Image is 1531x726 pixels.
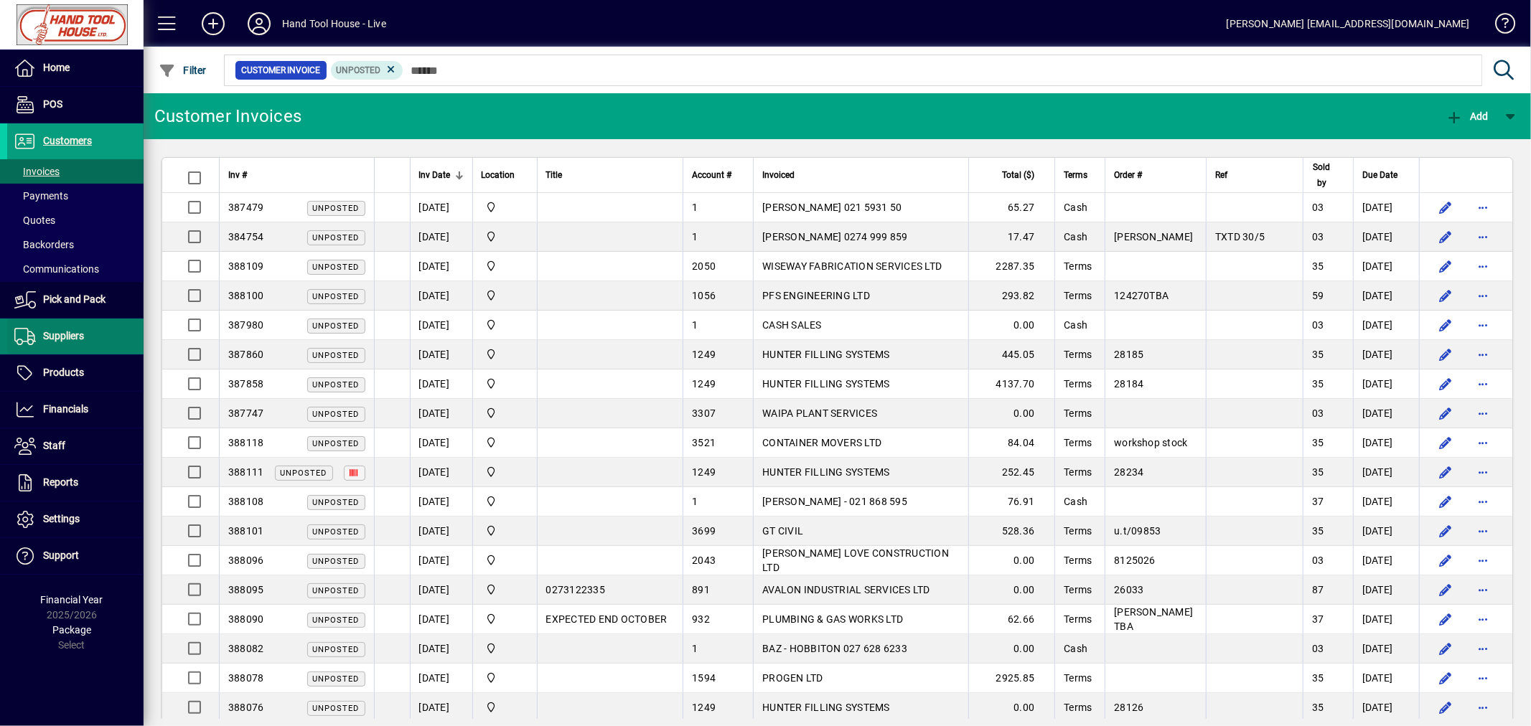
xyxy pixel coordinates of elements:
span: 3699 [692,525,716,537]
button: More options [1471,343,1494,366]
span: Unposted [313,292,360,301]
span: Unposted [313,439,360,448]
span: AVALON INDUSTRIAL SERVICES LTD [762,584,930,595]
span: [PERSON_NAME] [1114,231,1193,242]
span: Frankton [482,552,528,568]
span: Home [43,62,70,73]
td: 0.00 [968,575,1054,605]
td: 252.45 [968,458,1054,487]
span: Terms [1064,349,1092,360]
span: Inv # [228,167,247,183]
span: Frankton [482,288,528,303]
span: Unposted [313,557,360,566]
span: Frankton [482,346,528,362]
span: 2050 [692,260,716,272]
td: [DATE] [1353,281,1419,311]
div: Account # [692,167,744,183]
span: [PERSON_NAME] - 021 868 595 [762,496,907,507]
span: 28185 [1114,349,1143,360]
span: Frankton [482,523,528,539]
button: More options [1471,313,1494,336]
span: 0273122335 [546,584,606,595]
div: Order # [1114,167,1197,183]
button: More options [1471,578,1494,601]
span: 35 [1312,466,1324,478]
span: Unposted [313,233,360,242]
span: Due Date [1362,167,1397,183]
span: u.t/09853 [1114,525,1161,537]
span: Package [52,624,91,636]
button: More options [1471,461,1494,484]
span: Frankton [482,670,528,686]
a: Pick and Pack [7,282,144,318]
span: Unposted [313,616,360,625]
span: TXTD 30/5 [1215,231,1265,242]
button: Edit [1434,519,1457,542]
button: Edit [1434,343,1457,366]
td: [DATE] [410,193,472,222]
td: 4137.70 [968,369,1054,399]
td: [DATE] [1353,428,1419,458]
a: Products [7,355,144,391]
span: 59 [1312,290,1324,301]
td: [DATE] [1353,487,1419,517]
td: 0.00 [968,399,1054,428]
span: Frankton [482,464,528,480]
span: HUNTER FILLING SYSTEMS [762,349,890,360]
span: POS [43,98,62,110]
a: Quotes [7,208,144,232]
span: Products [43,367,84,378]
td: [DATE] [410,281,472,311]
button: Add [190,11,236,37]
span: 28234 [1114,466,1143,478]
span: CASH SALES [762,319,822,331]
span: GT CIVIL [762,525,803,537]
span: workshop stock [1114,437,1188,448]
button: Edit [1434,284,1457,307]
span: Terms [1064,167,1087,183]
span: Terms [1064,466,1092,478]
button: Edit [1434,255,1457,278]
span: Terms [1064,525,1092,537]
span: 387858 [228,378,264,390]
td: [DATE] [410,222,472,252]
button: More options [1471,284,1494,307]
span: 388108 [228,496,264,507]
button: Profile [236,11,282,37]
button: Edit [1434,666,1457,689]
span: 387747 [228,407,264,419]
span: WISEWAY FABRICATION SERVICES LTD [762,260,942,272]
button: Edit [1434,313,1457,336]
div: Hand Tool House - Live [282,12,386,35]
span: Financial Year [41,594,103,605]
td: 62.66 [968,605,1054,634]
td: [DATE] [1353,458,1419,487]
span: 2043 [692,555,716,566]
button: More options [1471,431,1494,454]
td: [DATE] [1353,222,1419,252]
td: [DATE] [410,399,472,428]
a: Invoices [7,159,144,184]
a: Staff [7,428,144,464]
td: 17.47 [968,222,1054,252]
span: 1249 [692,702,716,713]
div: Due Date [1362,167,1410,183]
span: Frankton [482,699,528,715]
span: Unposted [313,204,360,213]
span: 03 [1312,319,1324,331]
td: [DATE] [410,340,472,369]
a: Backorders [7,232,144,257]
span: Filter [159,65,207,76]
span: 28184 [1114,378,1143,390]
span: 37 [1312,496,1324,507]
span: 388109 [228,260,264,272]
span: Terms [1064,260,1092,272]
span: 388111 [228,466,264,478]
div: Customer Invoices [154,105,301,128]
button: More options [1471,519,1494,542]
td: [DATE] [1353,252,1419,281]
div: [PERSON_NAME] [EMAIL_ADDRESS][DOMAIN_NAME] [1227,12,1470,35]
button: More options [1471,372,1494,395]
span: 03 [1312,643,1324,654]
span: Unposted [313,586,360,595]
